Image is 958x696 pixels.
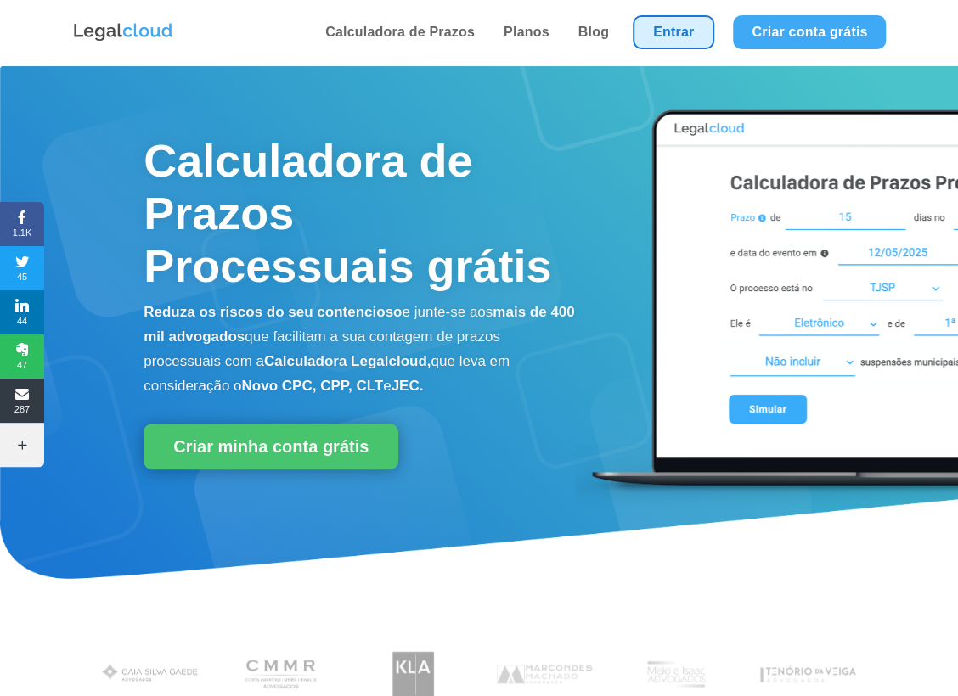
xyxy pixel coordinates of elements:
[733,15,886,49] a: Criar conta grátis
[633,15,714,49] a: Entrar
[144,300,575,398] p: e junte-se aos que facilitam a sua contagem de prazos processuais com a que leva em consideração o e
[144,424,398,469] a: Criar minha conta grátis
[144,135,551,291] span: Calculadora de Prazos Processuais grátis
[144,304,402,320] b: Reduza os riscos do seu contencioso
[264,353,431,369] b: Calculadora Legalcloud,
[392,378,424,394] b: JEC.
[72,21,174,43] img: Logo da Legalcloud
[242,378,384,394] b: Novo CPC, CPP, CLT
